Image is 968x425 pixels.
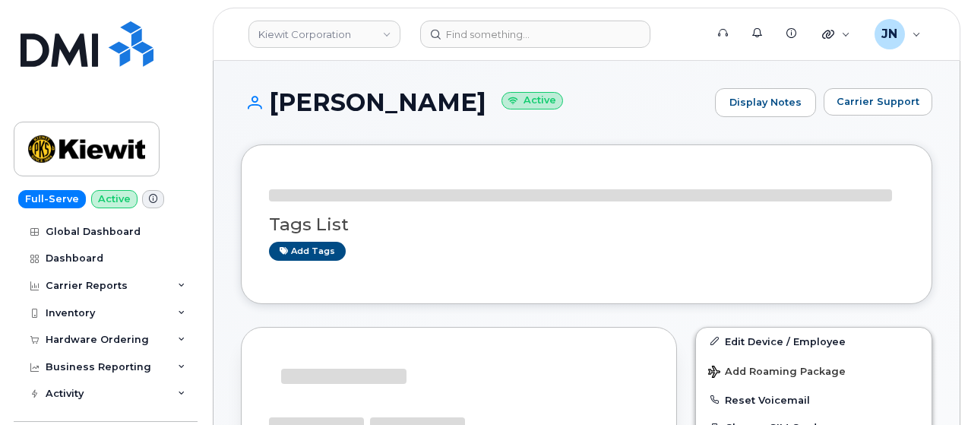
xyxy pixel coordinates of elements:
[696,328,932,355] a: Edit Device / Employee
[696,386,932,414] button: Reset Voicemail
[269,242,346,261] a: Add tags
[837,94,919,109] span: Carrier Support
[501,92,563,109] small: Active
[824,88,932,116] button: Carrier Support
[696,355,932,386] button: Add Roaming Package
[269,215,904,234] h3: Tags List
[241,89,707,116] h1: [PERSON_NAME]
[708,366,846,380] span: Add Roaming Package
[715,88,816,117] a: Display Notes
